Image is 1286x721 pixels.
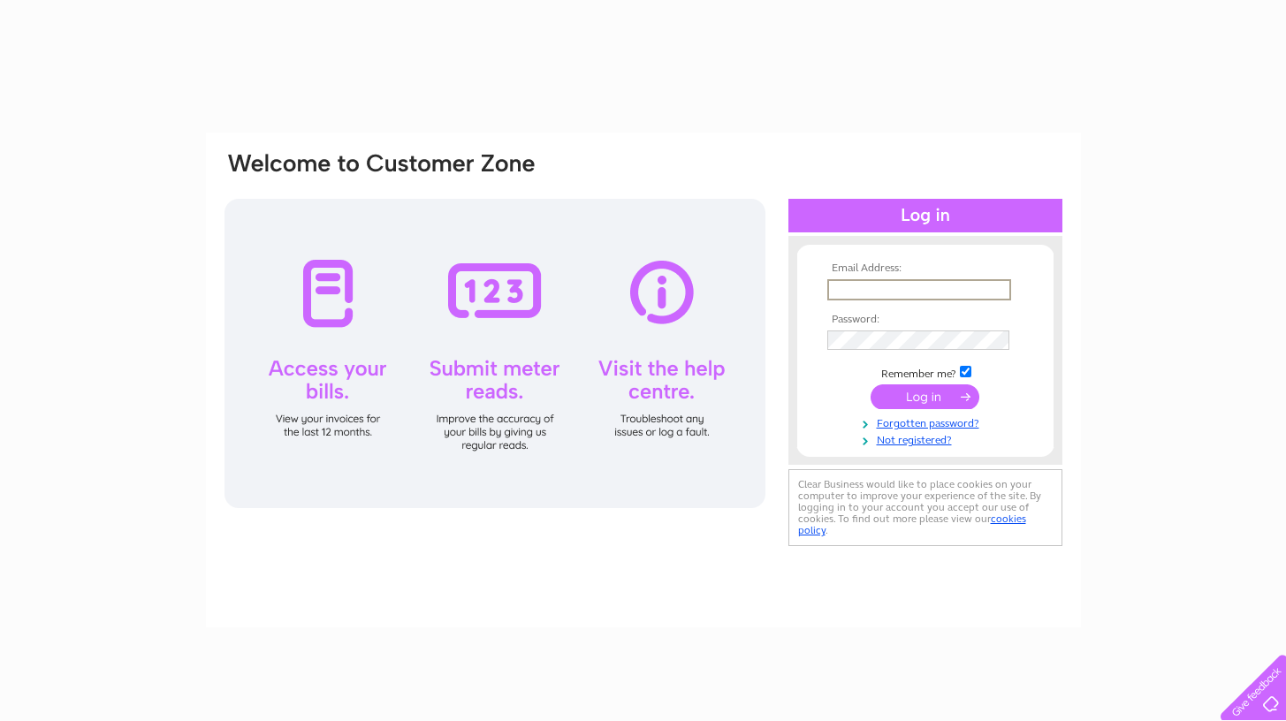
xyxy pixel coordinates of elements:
[823,363,1028,381] td: Remember me?
[823,314,1028,326] th: Password:
[823,262,1028,275] th: Email Address:
[871,384,979,409] input: Submit
[827,414,1028,430] a: Forgotten password?
[798,512,1026,536] a: cookies policy
[788,469,1062,546] div: Clear Business would like to place cookies on your computer to improve your experience of the sit...
[827,430,1028,447] a: Not registered?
